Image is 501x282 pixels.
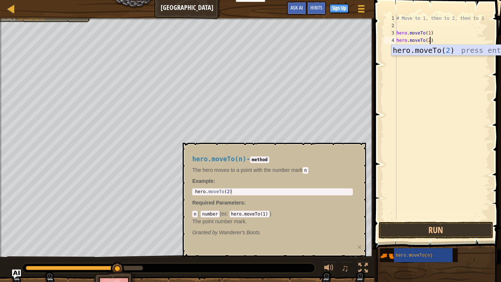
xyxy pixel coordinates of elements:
[340,261,352,276] button: ♫
[192,178,213,184] span: Example
[357,243,362,251] button: ×
[384,15,396,22] div: 1
[192,155,246,163] span: hero.moveTo(n)
[192,156,353,163] h4: -
[12,270,21,278] button: Ask AI
[384,29,396,37] div: 3
[322,261,336,276] button: Adjust volume
[250,156,269,163] code: method
[221,211,227,217] span: ex
[380,249,394,263] img: portrait.png
[384,37,396,44] div: 4
[192,229,261,235] em: Wanderer's Boots.
[287,1,307,15] button: Ask AI
[192,178,215,184] strong: :
[352,1,370,19] button: Show game menu
[310,4,322,11] span: Hints
[192,166,353,174] p: The hero moves to a point with the number mark .
[330,4,348,13] button: Sign Up
[201,211,219,217] code: number
[396,253,433,258] span: hero.moveTo(n)
[230,211,270,217] code: hero.moveTo(1)
[356,261,370,276] button: Toggle fullscreen
[192,211,198,217] code: n
[379,222,493,239] button: Run
[384,44,396,51] div: 5
[192,200,244,206] span: Required Parameters
[303,167,308,174] code: n
[192,218,353,225] p: The point number mark.
[192,210,353,225] div: ( )
[290,4,303,11] span: Ask AI
[192,229,219,235] span: Granted by
[384,22,396,29] div: 2
[198,211,201,217] span: :
[244,200,246,206] span: :
[227,211,230,217] span: :
[341,263,349,274] span: ♫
